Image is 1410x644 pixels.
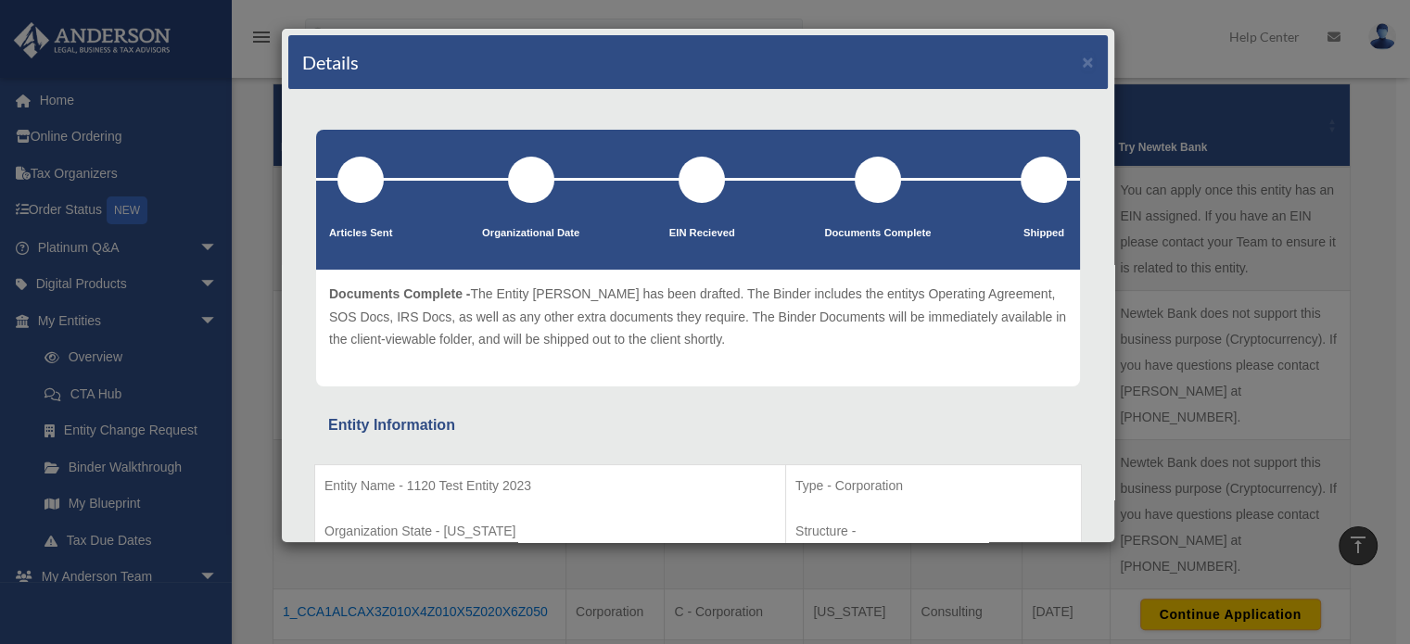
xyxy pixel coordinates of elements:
[482,224,579,243] p: Organizational Date
[329,286,470,301] span: Documents Complete -
[795,474,1072,498] p: Type - Corporation
[302,49,359,75] h4: Details
[669,224,735,243] p: EIN Recieved
[1021,224,1067,243] p: Shipped
[824,224,931,243] p: Documents Complete
[328,412,1068,438] div: Entity Information
[329,224,392,243] p: Articles Sent
[324,474,776,498] p: Entity Name - 1120 Test Entity 2023
[329,283,1067,351] p: The Entity [PERSON_NAME] has been drafted. The Binder includes the entitys Operating Agreement, S...
[795,520,1072,543] p: Structure -
[1082,52,1094,71] button: ×
[324,520,776,543] p: Organization State - [US_STATE]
